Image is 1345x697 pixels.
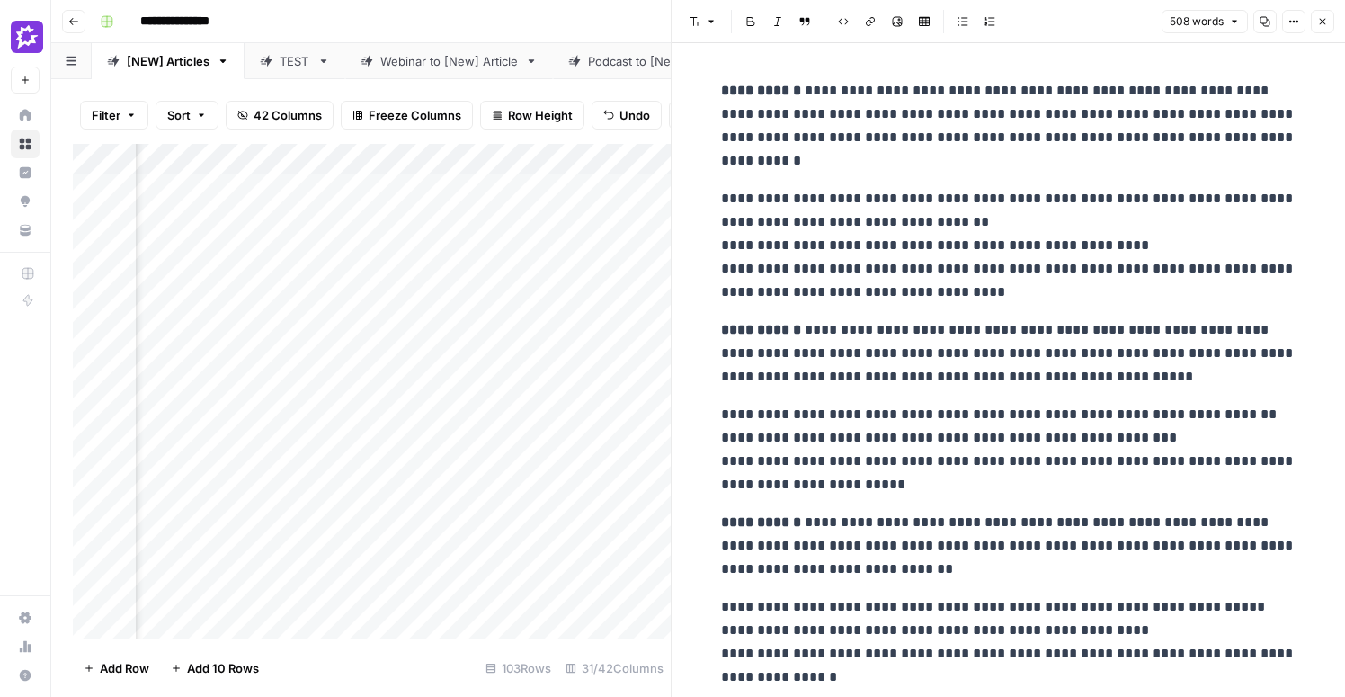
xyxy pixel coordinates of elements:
span: 508 words [1170,13,1224,30]
span: Sort [167,106,191,124]
span: 42 Columns [254,106,322,124]
a: Insights [11,158,40,187]
a: TEST [245,43,345,79]
button: Add Row [73,654,160,683]
img: Gong Logo [11,21,43,53]
span: Filter [92,106,120,124]
button: Undo [592,101,662,130]
a: Settings [11,603,40,632]
div: [NEW] Articles [127,52,209,70]
button: 508 words [1162,10,1248,33]
button: Filter [80,101,148,130]
div: Podcast to [New] Article [588,52,726,70]
button: Workspace: Gong [11,14,40,59]
a: Browse [11,130,40,158]
div: 31/42 Columns [558,654,671,683]
a: [NEW] Articles [92,43,245,79]
button: Help + Support [11,661,40,690]
a: Podcast to [New] Article [553,43,761,79]
button: Row Height [480,101,584,130]
a: Home [11,101,40,130]
a: Webinar to [New] Article [345,43,553,79]
span: Freeze Columns [369,106,461,124]
span: Undo [619,106,650,124]
button: 42 Columns [226,101,334,130]
span: Add Row [100,659,149,677]
a: Usage [11,632,40,661]
div: 103 Rows [478,654,558,683]
span: Row Height [508,106,573,124]
div: TEST [280,52,310,70]
button: Freeze Columns [341,101,473,130]
div: Webinar to [New] Article [380,52,518,70]
button: Add 10 Rows [160,654,270,683]
span: Add 10 Rows [187,659,259,677]
a: Opportunities [11,187,40,216]
button: Sort [156,101,218,130]
a: Your Data [11,216,40,245]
